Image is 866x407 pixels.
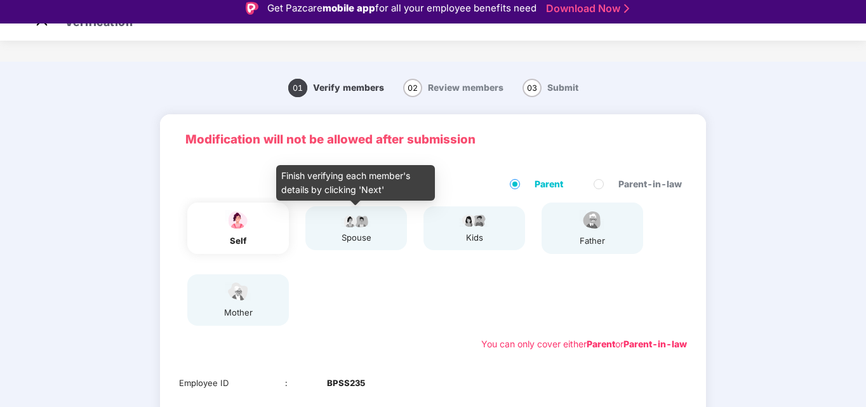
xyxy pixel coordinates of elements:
span: Parent [530,177,568,191]
div: : [285,377,328,390]
div: You can only cover either or [481,337,687,351]
img: svg+xml;base64,PHN2ZyB4bWxucz0iaHR0cDovL3d3dy53My5vcmcvMjAwMC9zdmciIHdpZHRoPSI3OS4wMzciIGhlaWdodD... [458,213,490,228]
span: Submit [547,83,578,93]
span: Review members [428,83,503,93]
div: father [576,234,608,248]
div: Finish verifying each member's details by clicking 'Next' [276,165,435,201]
img: svg+xml;base64,PHN2ZyB4bWxucz0iaHR0cDovL3d3dy53My5vcmcvMjAwMC9zdmciIHdpZHRoPSI5Ny44OTciIGhlaWdodD... [340,213,372,228]
b: Parent-in-law [623,338,687,349]
b: BPSS235 [327,377,365,390]
p: Modification will not be allowed after submission [185,130,681,149]
div: spouse [340,231,372,244]
img: Stroke [624,2,629,15]
div: Get Pazcare for all your employee benefits need [267,1,536,16]
a: Download Now [546,2,625,15]
span: Parent-in-law [613,177,687,191]
div: mother [222,306,254,319]
span: Verify members [313,83,384,93]
span: 02 [403,79,422,97]
img: svg+xml;base64,PHN2ZyBpZD0iU3BvdXNlX2ljb24iIHhtbG5zPSJodHRwOi8vd3d3LnczLm9yZy8yMDAwL3N2ZyIgd2lkdG... [222,209,254,231]
div: self [222,234,254,248]
span: 01 [288,79,307,97]
img: Logo [246,2,258,15]
strong: mobile app [323,2,375,14]
div: Employee ID [179,377,285,390]
span: 03 [523,79,542,97]
img: svg+xml;base64,PHN2ZyBpZD0iRmF0aGVyX2ljb24iIHhtbG5zPSJodHRwOi8vd3d3LnczLm9yZy8yMDAwL3N2ZyIgeG1sbn... [576,209,608,231]
img: svg+xml;base64,PHN2ZyB4bWxucz0iaHR0cDovL3d3dy53My5vcmcvMjAwMC9zdmciIHdpZHRoPSI1NCIgaGVpZ2h0PSIzOC... [222,281,254,303]
b: Parent [587,338,615,349]
div: kids [458,231,490,244]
